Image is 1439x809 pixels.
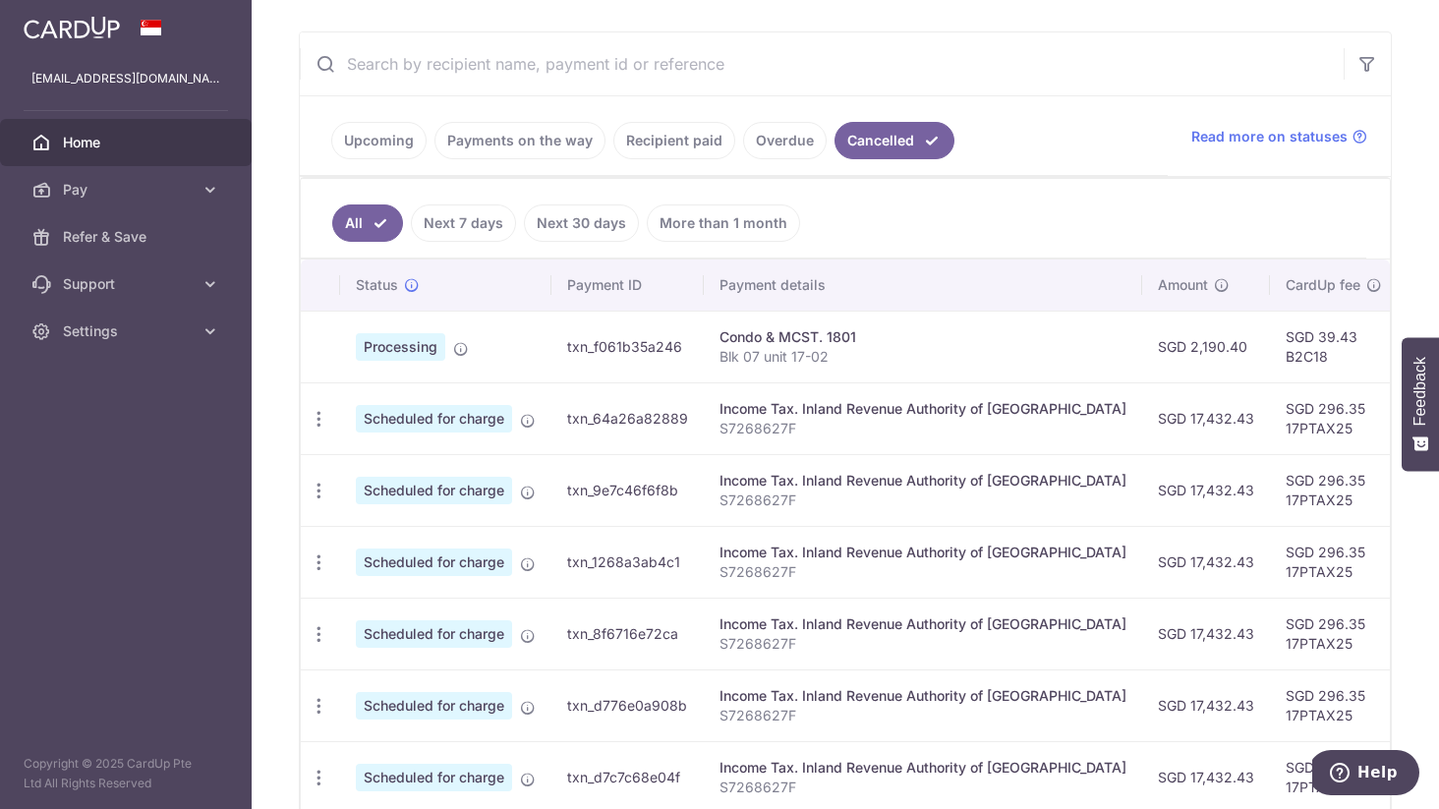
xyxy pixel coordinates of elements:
[551,454,704,526] td: txn_9e7c46f6f8b
[719,634,1126,654] p: S7268627F
[704,260,1142,311] th: Payment details
[835,122,954,159] a: Cancelled
[1402,337,1439,471] button: Feedback - Show survey
[411,204,516,242] a: Next 7 days
[551,260,704,311] th: Payment ID
[1270,526,1398,598] td: SGD 296.35 17PTAX25
[719,491,1126,510] p: S7268627F
[331,122,427,159] a: Upcoming
[719,758,1126,778] div: Income Tax. Inland Revenue Authority of [GEOGRAPHIC_DATA]
[63,321,193,341] span: Settings
[551,526,704,598] td: txn_1268a3ab4c1
[719,327,1126,347] div: Condo & MCST. 1801
[1142,382,1270,454] td: SGD 17,432.43
[356,477,512,504] span: Scheduled for charge
[551,669,704,741] td: txn_d776e0a908b
[719,471,1126,491] div: Income Tax. Inland Revenue Authority of [GEOGRAPHIC_DATA]
[719,614,1126,634] div: Income Tax. Inland Revenue Authority of [GEOGRAPHIC_DATA]
[1286,275,1360,295] span: CardUp fee
[31,69,220,88] p: [EMAIL_ADDRESS][DOMAIN_NAME]
[1270,454,1398,526] td: SGD 296.35 17PTAX25
[434,122,605,159] a: Payments on the way
[1270,669,1398,741] td: SGD 296.35 17PTAX25
[524,204,639,242] a: Next 30 days
[24,16,120,39] img: CardUp
[63,274,193,294] span: Support
[356,620,512,648] span: Scheduled for charge
[1158,275,1208,295] span: Amount
[719,686,1126,706] div: Income Tax. Inland Revenue Authority of [GEOGRAPHIC_DATA]
[356,333,445,361] span: Processing
[1142,454,1270,526] td: SGD 17,432.43
[356,405,512,433] span: Scheduled for charge
[63,180,193,200] span: Pay
[1312,750,1419,799] iframe: Opens a widget where you can find more information
[613,122,735,159] a: Recipient paid
[356,549,512,576] span: Scheduled for charge
[551,311,704,382] td: txn_f061b35a246
[1142,526,1270,598] td: SGD 17,432.43
[356,275,398,295] span: Status
[551,598,704,669] td: txn_8f6716e72ca
[63,133,193,152] span: Home
[300,32,1344,95] input: Search by recipient name, payment id or reference
[1142,311,1270,382] td: SGD 2,190.40
[1411,357,1429,426] span: Feedback
[63,227,193,247] span: Refer & Save
[551,382,704,454] td: txn_64a26a82889
[719,778,1126,797] p: S7268627F
[719,562,1126,582] p: S7268627F
[356,764,512,791] span: Scheduled for charge
[1142,669,1270,741] td: SGD 17,432.43
[1142,598,1270,669] td: SGD 17,432.43
[1270,311,1398,382] td: SGD 39.43 B2C18
[332,204,403,242] a: All
[1191,127,1367,146] a: Read more on statuses
[719,347,1126,367] p: Blk 07 unit 17-02
[647,204,800,242] a: More than 1 month
[719,543,1126,562] div: Income Tax. Inland Revenue Authority of [GEOGRAPHIC_DATA]
[743,122,827,159] a: Overdue
[1270,382,1398,454] td: SGD 296.35 17PTAX25
[1191,127,1348,146] span: Read more on statuses
[1270,598,1398,669] td: SGD 296.35 17PTAX25
[356,692,512,720] span: Scheduled for charge
[719,419,1126,438] p: S7268627F
[719,399,1126,419] div: Income Tax. Inland Revenue Authority of [GEOGRAPHIC_DATA]
[719,706,1126,725] p: S7268627F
